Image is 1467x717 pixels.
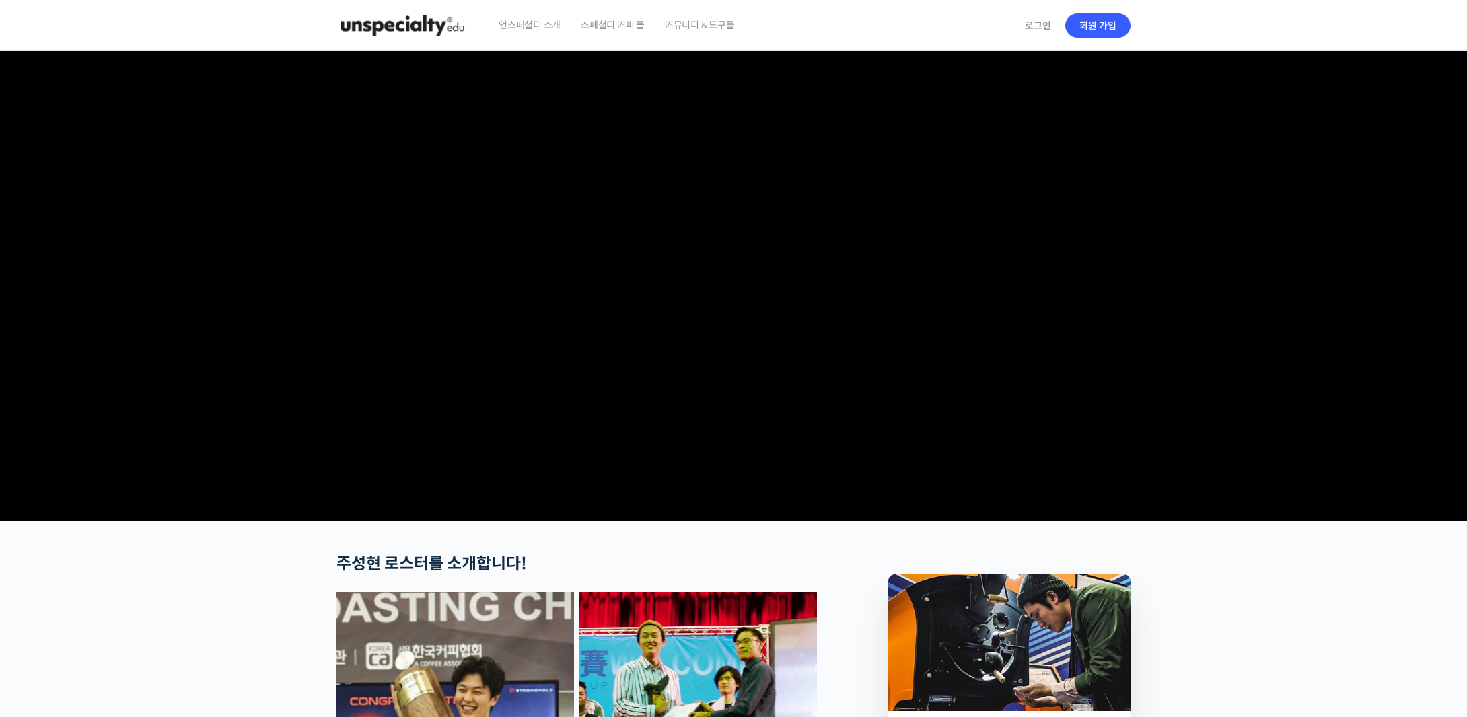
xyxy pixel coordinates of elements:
strong: 주성현 로스터를 소개합니다! [336,554,527,574]
a: 회원 가입 [1065,13,1131,38]
a: 로그인 [1017,10,1059,41]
